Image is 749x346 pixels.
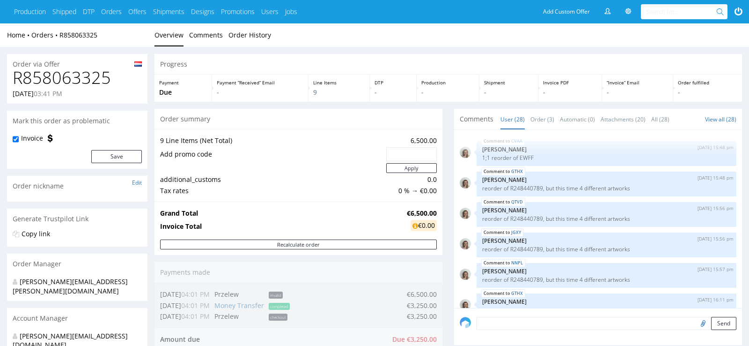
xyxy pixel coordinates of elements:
[698,205,734,212] p: [DATE] 15:56 pm
[607,79,668,86] p: “Invoice” Email
[407,209,437,218] strong: €6,500.00
[13,68,142,87] h1: R858063325
[91,150,142,163] button: Save
[313,88,365,97] p: 9
[128,7,147,16] a: Offers
[711,317,736,330] button: Send
[698,144,734,151] p: [DATE] 15:48 pm
[678,88,737,97] p: -
[482,268,731,275] p: [PERSON_NAME]
[482,207,731,214] p: [PERSON_NAME]
[160,185,384,196] td: Tax rates
[482,307,731,314] p: artwork 1 - 2 Glass Blue
[530,109,554,129] a: Order (3)
[698,266,734,273] p: [DATE] 15:57 pm
[511,229,521,236] a: JGXY
[511,259,523,267] a: NNPL
[384,135,437,146] td: 6,500.00
[217,79,303,86] p: Payment “Received” Email
[13,89,62,98] p: [DATE]
[22,229,50,238] a: Copy link
[159,88,207,97] p: Due
[460,317,471,328] img: share_image_120x120.png
[460,269,471,280] img: mini_magick20230111-108-13flwjb.jpeg
[460,177,471,188] img: mini_magick20230111-108-13flwjb.jpeg
[698,235,734,242] p: [DATE] 15:56 pm
[500,109,525,129] a: User (28)
[482,154,731,161] p: 1;1 reorder of EWFF
[646,4,718,19] input: Search for...
[154,23,184,46] a: Overview
[160,240,437,249] button: Recalculate order
[543,88,597,97] p: -
[460,208,471,219] img: mini_magick20230111-108-13flwjb.jpeg
[228,23,271,46] a: Order History
[482,276,731,283] p: reorder of R248440789, but this time 4 different artworks
[45,134,55,143] img: icon-invoice-flag.svg
[160,135,384,146] td: 9 Line Items (Net Total)
[698,296,734,303] p: [DATE] 16:11 pm
[217,88,303,97] p: -
[511,198,523,206] a: QTVD
[482,298,731,305] p: [PERSON_NAME]
[384,174,437,185] td: 0.0
[7,54,147,69] div: Order via Offer
[482,176,731,183] p: [PERSON_NAME]
[484,88,533,97] p: -
[482,246,731,253] p: reorder of R248440789, but this time 4 different artworks
[705,115,736,123] a: View all (28)
[511,137,522,145] a: CVAA
[460,147,471,158] img: mini_magick20230111-108-13flwjb.jpeg
[14,7,46,16] a: Production
[511,290,523,297] a: GTHX
[560,109,595,129] a: Automatic (0)
[460,238,471,249] img: mini_magick20230111-108-13flwjb.jpeg
[160,174,384,185] td: additional_customs
[31,30,59,39] a: Orders
[698,174,734,181] p: [DATE] 15:48 pm
[7,254,147,274] div: Order Manager
[7,209,147,229] div: Generate Trustpilot Link
[221,7,255,16] a: Promotions
[538,4,595,19] a: Add Custom Offer
[651,109,669,129] a: All (28)
[7,308,147,329] div: Account Manager
[482,215,731,222] p: reorder of R248440789, but this time 4 different artworks
[160,209,198,218] strong: Grand Total
[154,54,742,75] div: Progress
[484,79,533,86] p: Shipment
[482,185,731,192] p: reorder of R248440789, but this time 4 different artworks
[482,237,731,244] p: [PERSON_NAME]
[13,277,135,295] div: [PERSON_NAME][EMAIL_ADDRESS][PERSON_NAME][DOMAIN_NAME]
[607,88,668,97] p: -
[460,299,471,310] img: mini_magick20230111-108-13flwjb.jpeg
[601,109,646,129] a: Attachments (20)
[189,23,223,46] a: Comments
[191,7,214,16] a: Designs
[460,114,493,124] span: Comments
[678,79,737,86] p: Order fulfilled
[511,168,523,175] a: GTHX
[21,134,43,143] label: Invoice
[421,79,474,86] p: Production
[374,88,411,97] p: -
[384,185,437,196] td: 0 % → €0.00
[160,222,202,231] strong: Invoice Total
[374,79,411,86] p: DTP
[159,79,207,86] p: Payment
[411,220,437,231] div: €0.00
[160,146,384,162] td: Add promo code
[261,7,279,16] a: Users
[153,7,184,16] a: Shipments
[101,7,122,16] a: Orders
[132,179,142,187] a: Edit
[52,7,76,16] a: Shipped
[386,163,437,173] button: Apply
[482,146,731,153] p: [PERSON_NAME]
[421,88,474,97] p: -
[7,111,147,131] div: Mark this order as problematic
[7,176,147,196] div: Order nickname
[154,109,442,129] div: Order summary
[543,79,597,86] p: Invoice PDF
[285,7,297,16] a: Jobs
